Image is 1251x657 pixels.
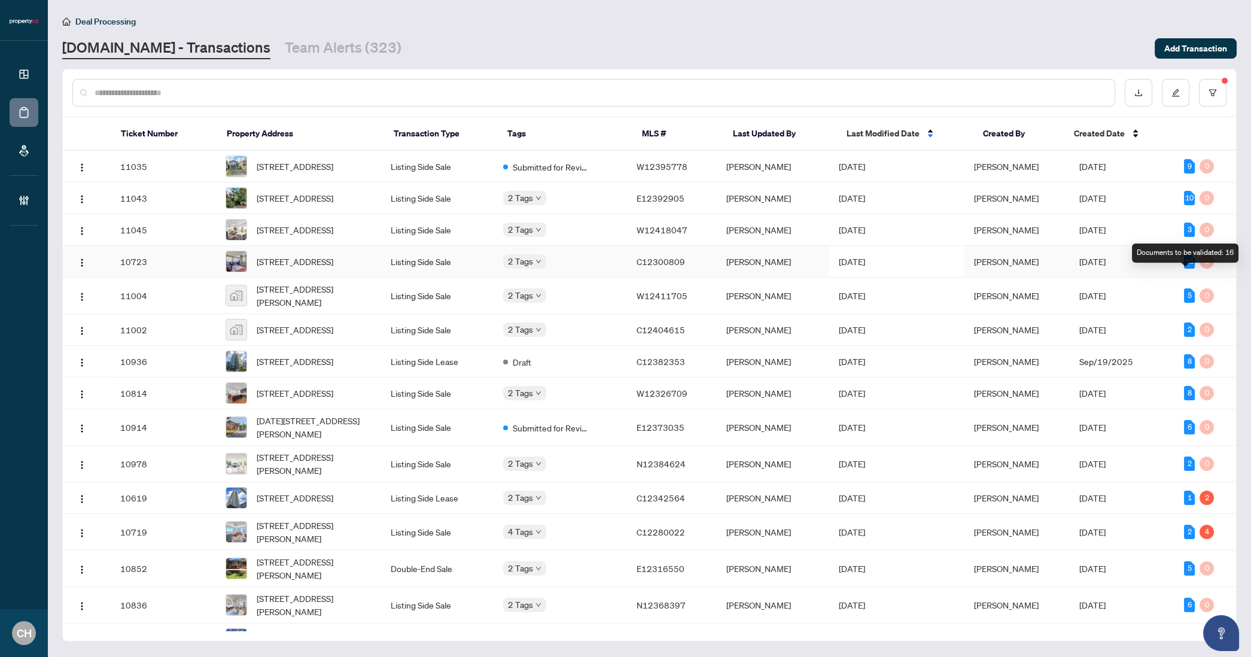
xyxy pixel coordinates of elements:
td: Listing Side Sale [381,446,494,482]
span: [STREET_ADDRESS][PERSON_NAME] [257,555,372,582]
button: Logo [72,157,92,176]
span: [DATE] [839,193,865,203]
img: thumbnail-img [226,629,246,649]
span: down [535,293,541,299]
span: [PERSON_NAME] [974,563,1039,574]
span: 2 Tags [508,386,533,400]
img: thumbnail-img [226,251,246,272]
div: 8 [1184,354,1195,369]
span: [STREET_ADDRESS] [257,255,333,268]
span: E12316550 [637,563,684,574]
img: Logo [77,460,87,470]
th: Last Updated By [723,117,837,151]
th: Tags [498,117,632,151]
span: [STREET_ADDRESS] [257,387,333,400]
td: Listing Side Sale [381,514,494,550]
td: 10852 [111,550,216,587]
span: [DATE] [1079,290,1106,301]
span: 2 Tags [508,254,533,268]
span: [PERSON_NAME] [974,492,1039,503]
td: [PERSON_NAME] [717,182,829,214]
span: 2 Tags [508,191,533,205]
img: Logo [77,326,87,336]
img: thumbnail-img [226,417,246,437]
td: Listing Side Sale [381,182,494,214]
button: download [1125,79,1152,107]
span: [DATE] [1079,492,1106,503]
span: down [535,495,541,501]
span: [DATE] [839,458,865,469]
div: 5 [1184,288,1195,303]
span: [STREET_ADDRESS] [257,491,333,504]
span: Deal Processing [75,16,136,27]
span: [PERSON_NAME] [974,290,1039,301]
span: [STREET_ADDRESS][PERSON_NAME] [257,282,372,309]
img: Logo [77,528,87,538]
div: 0 [1200,288,1214,303]
img: thumbnail-img [226,320,246,340]
span: C12300809 [637,256,685,267]
span: Created Date [1074,127,1125,140]
span: down [535,327,541,333]
span: Sep/19/2025 [1079,356,1133,367]
div: 2 [1184,457,1195,471]
span: 2 Tags [508,457,533,470]
img: thumbnail-img [226,454,246,474]
img: thumbnail-img [226,522,246,542]
button: Open asap [1203,615,1239,651]
button: Logo [72,384,92,403]
th: Transaction Type [384,117,498,151]
div: 8 [1184,386,1195,400]
img: thumbnail-img [226,595,246,615]
span: [DATE] [1079,563,1106,574]
span: N12368397 [637,600,686,610]
th: MLS # [632,117,723,151]
span: [STREET_ADDRESS] [257,223,333,236]
button: Logo [72,629,92,649]
span: [STREET_ADDRESS] [257,355,333,368]
td: 11002 [111,314,216,346]
td: Listing Side Sale [381,278,494,314]
img: Logo [77,226,87,236]
span: [DATE][STREET_ADDRESS][PERSON_NAME] [257,414,372,440]
span: [PERSON_NAME] [974,422,1039,433]
td: [PERSON_NAME] [717,514,829,550]
span: Draft [513,355,531,369]
button: Logo [72,188,92,208]
img: Logo [77,390,87,399]
span: 2 Tags [508,598,533,612]
div: 2 [1200,491,1214,505]
span: E12373035 [637,422,684,433]
span: [DATE] [839,600,865,610]
td: 10914 [111,409,216,446]
img: Logo [77,258,87,267]
td: Listing Side Sale [381,409,494,446]
span: down [535,461,541,467]
span: [PERSON_NAME] [974,356,1039,367]
span: Last Modified Date [847,127,920,140]
span: [PERSON_NAME] [974,324,1039,335]
td: 11004 [111,278,216,314]
span: [PERSON_NAME] [974,388,1039,399]
span: down [535,565,541,571]
button: Logo [72,454,92,473]
span: edit [1171,89,1180,97]
div: 0 [1200,223,1214,237]
div: 2 [1184,323,1195,337]
span: [PERSON_NAME] [974,600,1039,610]
span: [PERSON_NAME] [974,161,1039,172]
span: [DATE] [1079,324,1106,335]
span: [PERSON_NAME] [974,458,1039,469]
th: Property Address [217,117,384,151]
div: 0 [1200,323,1214,337]
span: 2 Tags [508,288,533,302]
img: logo [10,18,38,25]
span: [DATE] [839,324,865,335]
img: Logo [77,194,87,204]
span: Submitted for Review [513,421,591,434]
td: 10719 [111,514,216,550]
img: Logo [77,601,87,611]
td: [PERSON_NAME] [717,214,829,246]
button: Logo [72,286,92,305]
td: Double-End Sale [381,550,494,587]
